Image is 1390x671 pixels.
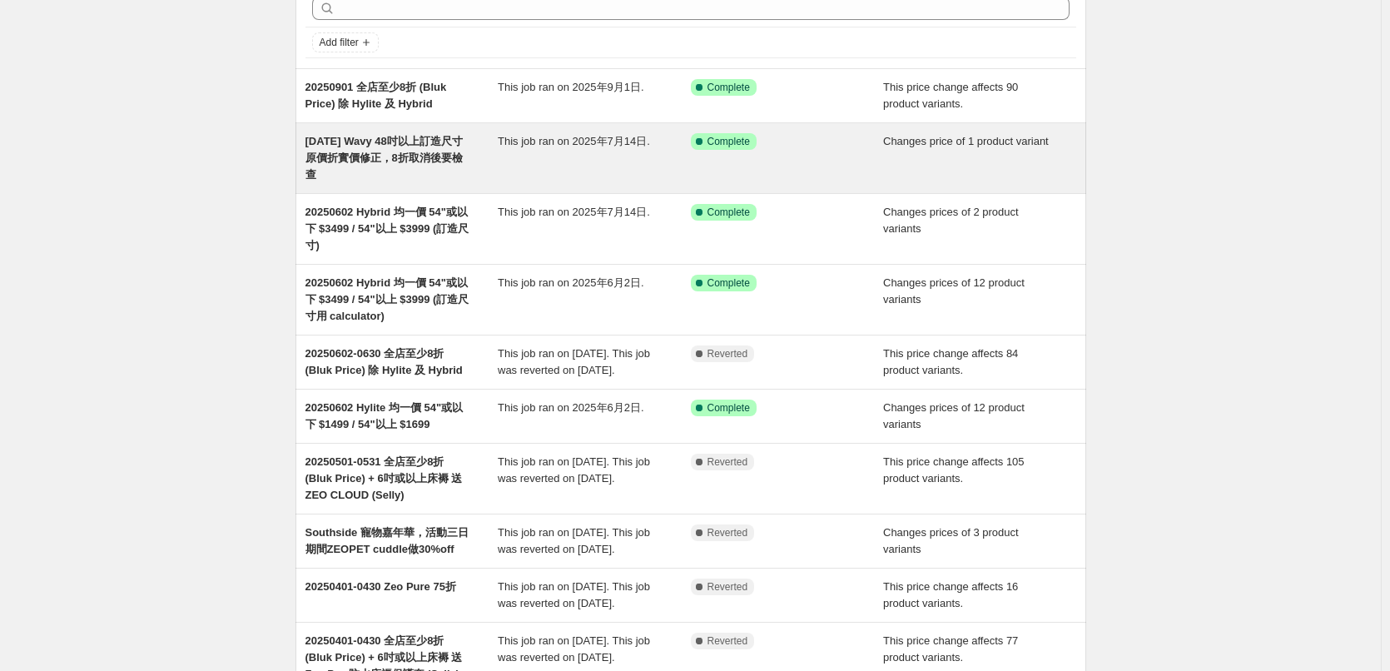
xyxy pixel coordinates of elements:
span: This job ran on [DATE]. This job was reverted on [DATE]. [498,455,650,485]
span: This job ran on 2025年6月2日. [498,401,644,414]
span: Changes prices of 12 product variants [883,401,1025,430]
span: Changes prices of 12 product variants [883,276,1025,306]
button: Add filter [312,32,379,52]
span: Changes prices of 2 product variants [883,206,1019,235]
span: 20250602-0630 全店至少8折 (Bluk Price) 除 Hylite 及 Hybrid [305,347,463,376]
span: Changes price of 1 product variant [883,135,1049,147]
span: Reverted [707,347,748,360]
span: This price change affects 84 product variants. [883,347,1018,376]
span: This job ran on 2025年7月14日. [498,206,650,218]
span: This job ran on [DATE]. This job was reverted on [DATE]. [498,347,650,376]
span: Changes prices of 3 product variants [883,526,1019,555]
span: This job ran on [DATE]. This job was reverted on [DATE]. [498,526,650,555]
span: This price change affects 105 product variants. [883,455,1025,485]
span: This job ran on 2025年9月1日. [498,81,644,93]
span: [DATE] Wavy 48吋以上訂造尺寸原價折實價修正，8折取消後要檢查 [305,135,463,181]
span: This job ran on [DATE]. This job was reverted on [DATE]. [498,634,650,664]
span: Complete [707,206,750,219]
span: This price change affects 90 product variants. [883,81,1018,110]
span: 20250602 Hybrid 均一價 54"或以下 $3499 / 54"以上 $3999 (訂造尺寸用 calculator) [305,276,469,322]
span: Complete [707,81,750,94]
span: Reverted [707,580,748,594]
span: Reverted [707,634,748,648]
span: This job ran on 2025年7月14日. [498,135,650,147]
span: This job ran on 2025年6月2日. [498,276,644,289]
span: This price change affects 16 product variants. [883,580,1018,609]
span: This job ran on [DATE]. This job was reverted on [DATE]. [498,580,650,609]
span: 20250602 Hybrid 均一價 54"或以下 $3499 / 54"以上 $3999 (訂造尺寸) [305,206,469,251]
span: Add filter [320,36,359,49]
span: Complete [707,135,750,148]
span: Reverted [707,526,748,539]
span: 20250501-0531 全店至少8折 (Bluk Price) + 6吋或以上床褥 送 ZEO CLOUD (Selly) [305,455,463,501]
span: Complete [707,401,750,415]
span: 20250602 Hylite 均一價 54"或以下 $1499 / 54"以上 $1699 [305,401,464,430]
span: Reverted [707,455,748,469]
span: Southside 寵物嘉年華，活動三日期間ZEOPET cuddle做30%off [305,526,469,555]
span: This price change affects 77 product variants. [883,634,1018,664]
span: Complete [707,276,750,290]
span: 20250401-0430 Zeo Pure 75折 [305,580,456,593]
span: 20250901 全店至少8折 (Bluk Price) 除 Hylite 及 Hybrid [305,81,447,110]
